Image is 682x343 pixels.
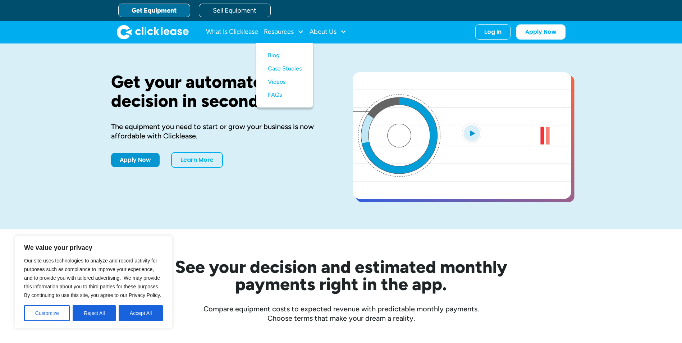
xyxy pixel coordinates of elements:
div: We value your privacy [14,236,173,329]
p: We value your privacy [24,243,163,252]
a: FAQs [268,88,302,102]
a: Apply Now [111,153,160,167]
span: Our site uses technologies to analyze and record activity for purposes such as compliance to impr... [24,258,161,298]
button: Accept All [119,305,163,321]
button: Customize [24,305,70,321]
h1: Get your automated decision in seconds. [111,72,330,110]
a: Videos [268,76,302,89]
img: Blue play button logo on a light blue circular background [462,123,481,143]
div: About Us [310,25,347,39]
a: Sell Equipment [199,4,271,17]
div: Resources [264,25,304,39]
a: Get Equipment [118,4,190,17]
a: What Is Clicklease [206,25,258,39]
a: Apply Now [516,24,566,40]
a: Case Studies [268,62,302,76]
a: open lightbox [353,72,571,199]
a: home [117,25,189,39]
div: Log In [484,28,502,36]
nav: Resources [256,43,313,108]
a: Blog [268,49,302,62]
div: The equipment you need to start or grow your business is now affordable with Clicklease. [111,122,330,141]
a: Learn More [171,152,223,168]
div: Compare equipment costs to expected revenue with predictable monthly payments. Choose terms that ... [111,304,571,323]
button: Reject All [73,305,116,321]
img: Clicklease logo [117,25,189,39]
h2: See your decision and estimated monthly payments right in the app. [140,258,543,293]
